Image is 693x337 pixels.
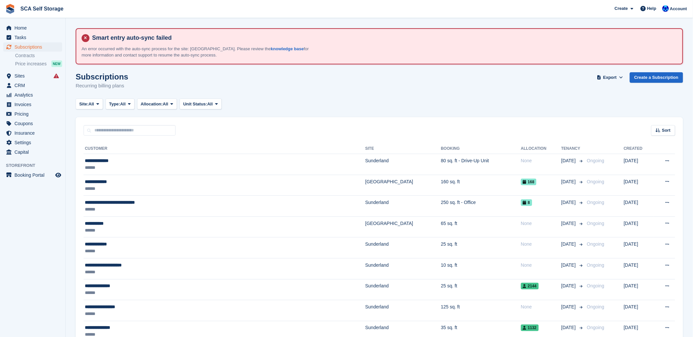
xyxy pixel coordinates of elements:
[84,144,365,154] th: Customer
[14,33,54,42] span: Tasks
[14,100,54,109] span: Invoices
[3,109,62,119] a: menu
[3,42,62,52] a: menu
[587,200,605,205] span: Ongoing
[365,237,441,258] td: Sunderland
[271,46,304,51] a: knowledge base
[624,144,654,154] th: Created
[15,61,47,67] span: Price increases
[561,241,577,248] span: [DATE]
[15,53,62,59] a: Contracts
[521,199,532,206] span: 8
[14,128,54,138] span: Insurance
[441,300,521,321] td: 125 sq. ft
[3,90,62,100] a: menu
[521,241,561,248] div: None
[14,170,54,180] span: Booking Portal
[3,147,62,157] a: menu
[624,237,654,258] td: [DATE]
[603,74,617,81] span: Export
[441,258,521,280] td: 10 sq. ft
[3,81,62,90] a: menu
[521,303,561,310] div: None
[120,101,126,107] span: All
[615,5,628,12] span: Create
[441,175,521,196] td: 160 sq. ft
[14,109,54,119] span: Pricing
[587,283,605,288] span: Ongoing
[624,216,654,237] td: [DATE]
[76,72,128,81] h1: Subscriptions
[180,99,221,109] button: Unit Status: All
[141,101,163,107] span: Allocation:
[521,325,539,331] span: 1132
[14,119,54,128] span: Coupons
[365,144,441,154] th: Site
[624,175,654,196] td: [DATE]
[624,279,654,300] td: [DATE]
[89,34,677,42] h4: Smart entry auto-sync failed
[137,99,177,109] button: Allocation: All
[365,196,441,217] td: Sunderland
[521,179,536,185] span: 168
[561,303,577,310] span: [DATE]
[561,220,577,227] span: [DATE]
[587,325,605,330] span: Ongoing
[5,4,15,14] img: stora-icon-8386f47178a22dfd0bd8f6a31ec36ba5ce8667c1dd55bd0f319d3a0aa187defe.svg
[14,90,54,100] span: Analytics
[163,101,168,107] span: All
[365,258,441,280] td: Sunderland
[365,154,441,175] td: Sunderland
[561,324,577,331] span: [DATE]
[207,101,213,107] span: All
[365,300,441,321] td: Sunderland
[561,199,577,206] span: [DATE]
[441,279,521,300] td: 25 sq. ft
[51,60,62,67] div: NEW
[3,119,62,128] a: menu
[3,128,62,138] a: menu
[3,23,62,33] a: menu
[76,99,103,109] button: Site: All
[3,33,62,42] a: menu
[3,100,62,109] a: menu
[587,304,605,309] span: Ongoing
[587,262,605,268] span: Ongoing
[441,196,521,217] td: 250 sq. ft - Office
[441,154,521,175] td: 80 sq. ft - Drive-Up Unit
[624,196,654,217] td: [DATE]
[596,72,625,83] button: Export
[14,138,54,147] span: Settings
[561,144,584,154] th: Tenancy
[54,73,59,79] i: Smart entry sync failures have occurred
[14,147,54,157] span: Capital
[441,216,521,237] td: 65 sq. ft
[3,71,62,80] a: menu
[3,138,62,147] a: menu
[441,237,521,258] td: 25 sq. ft
[521,220,561,227] div: None
[521,144,561,154] th: Allocation
[624,300,654,321] td: [DATE]
[76,82,128,90] p: Recurring billing plans
[630,72,683,83] a: Create a Subscription
[14,23,54,33] span: Home
[15,60,62,67] a: Price increases NEW
[662,5,669,12] img: Kelly Neesham
[6,162,65,169] span: Storefront
[521,283,539,289] span: 2144
[662,127,671,134] span: Sort
[82,46,312,58] p: An error occurred with the auto-sync process for the site: [GEOGRAPHIC_DATA]. Please review the f...
[561,157,577,164] span: [DATE]
[587,221,605,226] span: Ongoing
[183,101,207,107] span: Unit Status:
[18,3,66,14] a: SCA Self Storage
[587,241,605,247] span: Ongoing
[54,171,62,179] a: Preview store
[670,6,687,12] span: Account
[561,178,577,185] span: [DATE]
[647,5,656,12] span: Help
[365,175,441,196] td: [GEOGRAPHIC_DATA]
[521,157,561,164] div: None
[3,170,62,180] a: menu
